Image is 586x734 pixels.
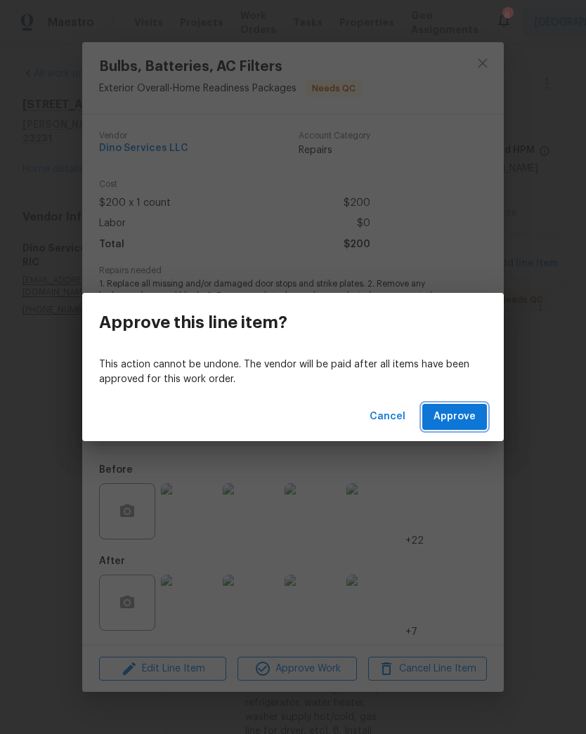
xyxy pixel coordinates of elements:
span: Cancel [370,408,405,426]
h3: Approve this line item? [99,313,287,332]
p: This action cannot be undone. The vendor will be paid after all items have been approved for this... [99,358,487,387]
button: Approve [422,404,487,430]
span: Approve [434,408,476,426]
button: Cancel [364,404,411,430]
